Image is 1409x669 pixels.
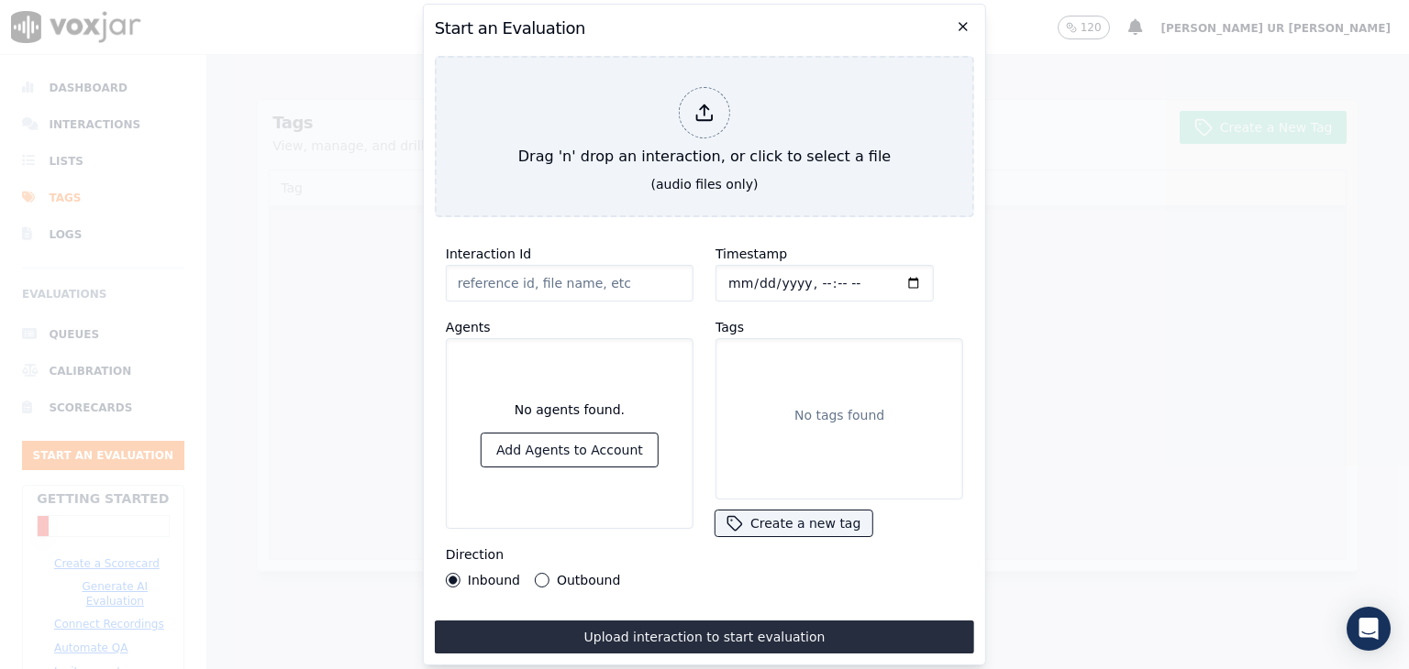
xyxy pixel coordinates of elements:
[435,620,974,653] button: Upload interaction to start evaluation
[1347,607,1391,651] div: Open Intercom Messenger
[511,80,898,175] div: Drag 'n' drop an interaction, or click to select a file
[468,574,520,587] label: Inbound
[651,175,759,193] div: (audio files only)
[446,265,693,302] input: reference id, file name, etc
[482,433,658,466] button: Add Agents to Account
[435,16,974,41] h2: Start an Evaluation
[446,247,531,261] label: Interaction Id
[446,547,504,562] label: Direction
[435,56,974,217] button: Drag 'n' drop an interaction, or click to select a file (audio files only)
[716,247,787,261] label: Timestamp
[515,400,625,433] div: No agents found.
[716,510,871,536] button: Create a new tag
[716,320,744,334] label: Tags
[446,320,491,334] label: Agents
[794,406,884,424] p: No tags found
[557,574,620,587] label: Outbound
